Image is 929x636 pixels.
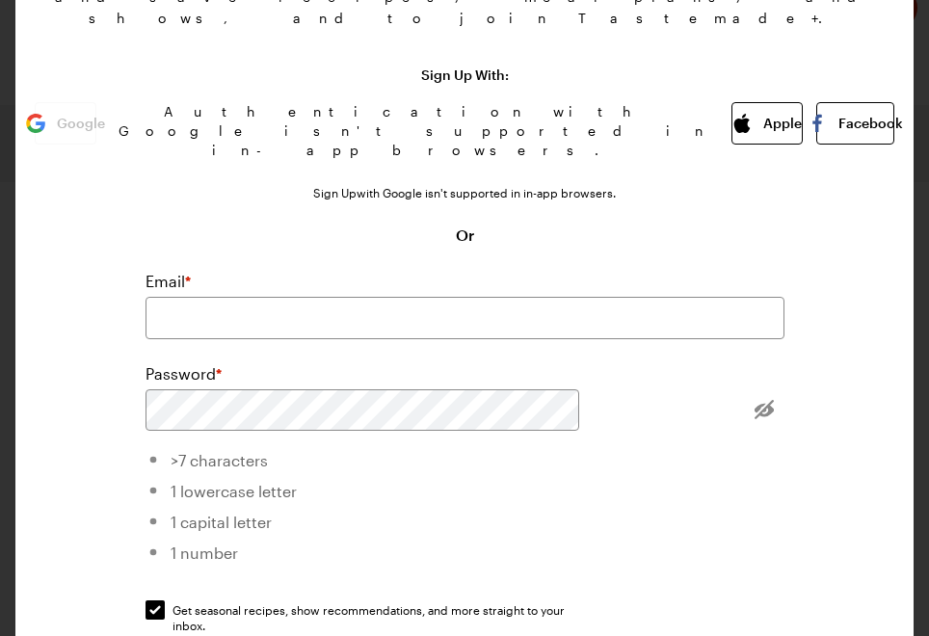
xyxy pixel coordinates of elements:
span: 1 lowercase letter [171,482,297,500]
button: Apple [731,102,803,145]
button: Google [35,102,96,145]
label: Password [146,362,222,385]
span: 1 capital letter [171,513,272,531]
span: Or [456,224,474,247]
button: Facebook [816,102,894,145]
div: Authentication with Google isn't supported in in-app browsers. [110,102,718,160]
input: Get seasonal recipes, show recommendations, and more straight to your inbox. [146,600,165,620]
span: 1 number [171,543,238,562]
p: Sign Up With: [421,67,509,83]
span: Get seasonal recipes, show recommendations, and more straight to your inbox. [173,602,596,618]
div: Sign Up with Google isn't supported in in-app browsers. [313,185,616,200]
span: >7 characters [171,451,268,469]
label: Email [146,270,191,293]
